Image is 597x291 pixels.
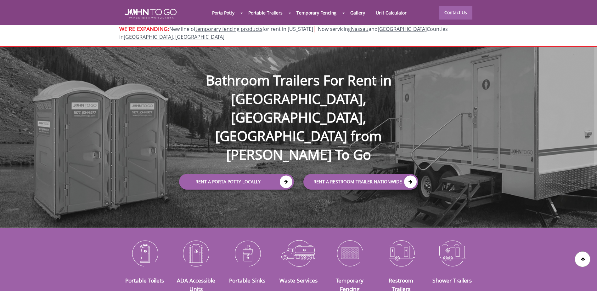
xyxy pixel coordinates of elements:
[431,237,473,270] img: Shower-Trailers-icon_N.png
[175,237,217,270] img: ADA-Accessible-Units-icon_N.png
[195,26,262,32] a: temporary fencing products
[173,51,425,164] h1: Bathroom Trailers For Rent in [GEOGRAPHIC_DATA], [GEOGRAPHIC_DATA], [GEOGRAPHIC_DATA] from [PERSO...
[345,6,370,20] a: Gallery
[207,6,240,20] a: Porta Potty
[380,237,422,270] img: Restroom-Trailers-icon_N.png
[125,277,164,284] a: Portable Toilets
[119,26,448,40] span: New line of for rent in [US_STATE]
[572,266,597,291] button: Live Chat
[313,24,317,33] span: |
[243,6,288,20] a: Portable Trailers
[378,26,427,32] a: [GEOGRAPHIC_DATA]
[370,6,412,20] a: Unit Calculator
[303,174,418,190] a: rent a RESTROOM TRAILER Nationwide
[226,237,268,270] img: Portable-Sinks-icon_N.png
[124,237,166,270] img: Portable-Toilets-icon_N.png
[329,237,371,270] img: Temporary-Fencing-cion_N.png
[279,277,318,284] a: Waste Services
[351,26,369,32] a: Nassau
[229,277,265,284] a: Portable Sinks
[119,26,448,40] span: Now servicing and Counties in
[278,237,319,270] img: Waste-Services-icon_N.png
[432,277,472,284] a: Shower Trailers
[124,33,224,40] a: [GEOGRAPHIC_DATA], [GEOGRAPHIC_DATA]
[291,6,342,20] a: Temporary Fencing
[119,25,169,32] span: WE'RE EXPANDING:
[439,6,472,20] a: Contact Us
[125,9,177,19] img: JOHN to go
[179,174,294,190] a: Rent a Porta Potty Locally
